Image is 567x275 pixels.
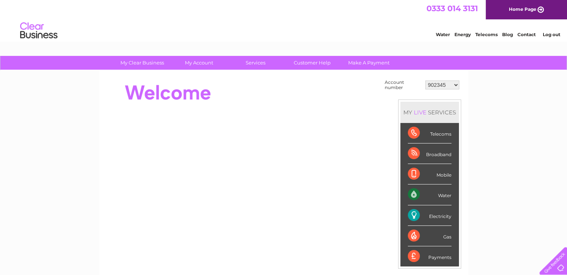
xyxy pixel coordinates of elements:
[20,19,58,42] img: logo.png
[400,102,459,123] div: MY SERVICES
[517,32,536,37] a: Contact
[408,184,451,205] div: Water
[408,205,451,226] div: Electricity
[408,123,451,143] div: Telecoms
[383,78,423,92] td: Account number
[168,56,230,70] a: My Account
[475,32,498,37] a: Telecoms
[108,4,460,36] div: Clear Business is a trading name of Verastar Limited (registered in [GEOGRAPHIC_DATA] No. 3667643...
[408,143,451,164] div: Broadband
[408,246,451,266] div: Payments
[281,56,343,70] a: Customer Help
[408,226,451,246] div: Gas
[412,109,428,116] div: LIVE
[225,56,286,70] a: Services
[338,56,400,70] a: Make A Payment
[542,32,560,37] a: Log out
[426,4,478,13] a: 0333 014 3131
[454,32,471,37] a: Energy
[408,164,451,184] div: Mobile
[111,56,173,70] a: My Clear Business
[436,32,450,37] a: Water
[502,32,513,37] a: Blog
